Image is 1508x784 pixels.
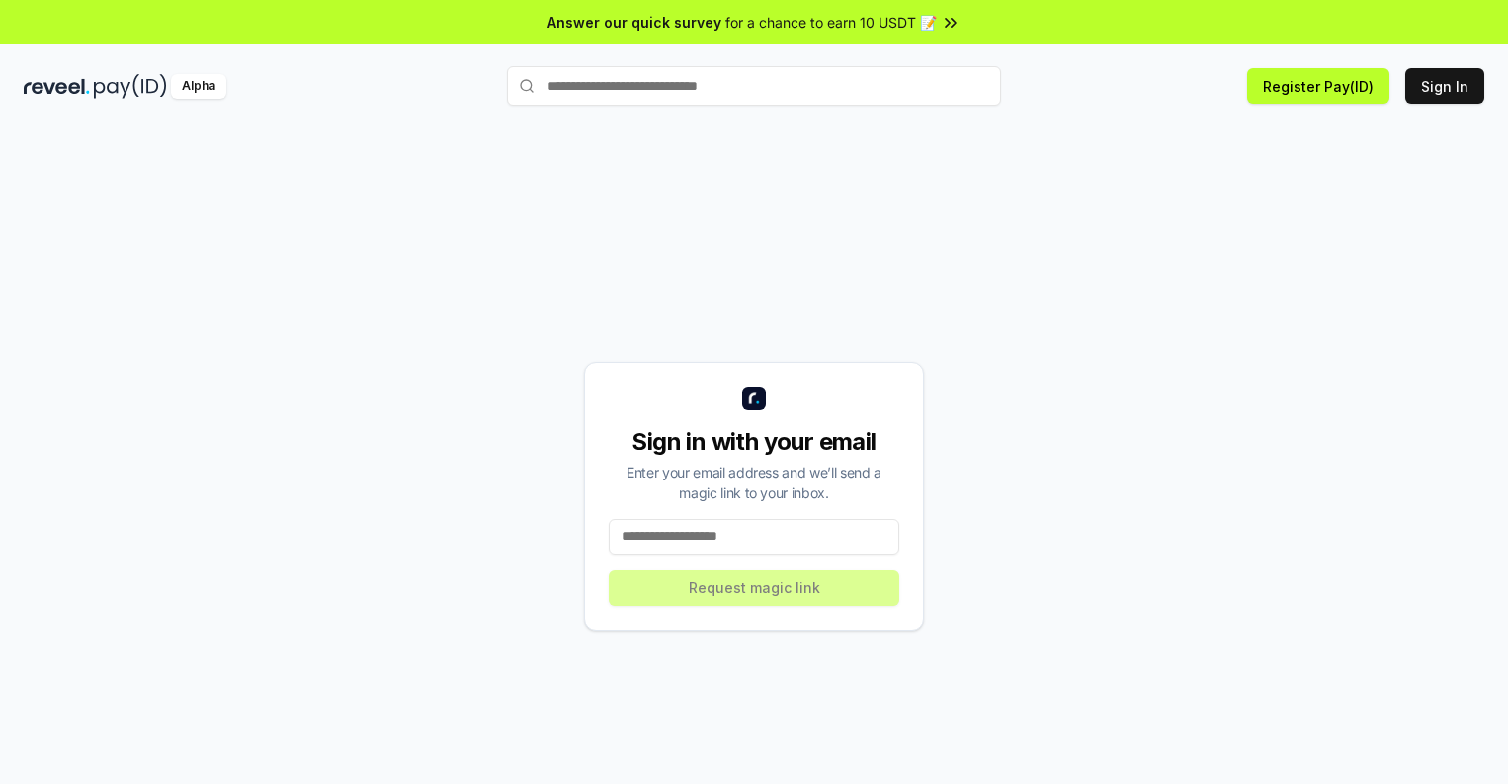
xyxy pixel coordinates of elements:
span: for a chance to earn 10 USDT 📝 [725,12,937,33]
div: Alpha [171,74,226,99]
img: pay_id [94,74,167,99]
span: Answer our quick survey [547,12,721,33]
img: reveel_dark [24,74,90,99]
div: Enter your email address and we’ll send a magic link to your inbox. [609,462,899,503]
img: logo_small [742,387,766,410]
button: Sign In [1405,68,1484,104]
div: Sign in with your email [609,426,899,458]
button: Register Pay(ID) [1247,68,1389,104]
